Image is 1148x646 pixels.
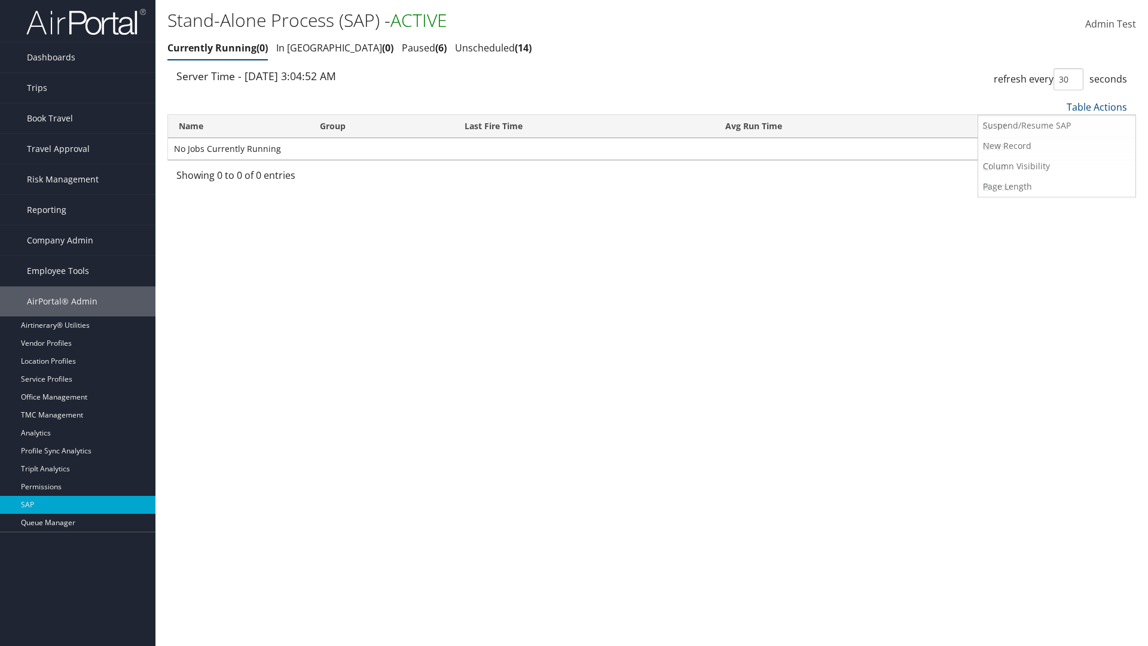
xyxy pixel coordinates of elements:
a: 10 [978,117,1135,137]
a: 100 [978,178,1135,198]
span: Company Admin [27,226,93,255]
span: Reporting [27,195,66,225]
span: Dashboards [27,42,75,72]
span: AirPortal® Admin [27,287,97,316]
img: airportal-logo.png [26,8,146,36]
span: Book Travel [27,103,73,133]
span: Employee Tools [27,256,89,286]
a: 50 [978,157,1135,178]
span: Risk Management [27,164,99,194]
span: Trips [27,73,47,103]
span: Travel Approval [27,134,90,164]
a: 25 [978,137,1135,157]
a: Suspend/Resume SAP [978,115,1135,136]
